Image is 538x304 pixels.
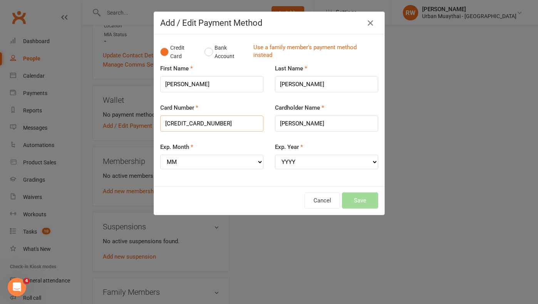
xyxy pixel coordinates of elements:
iframe: Intercom live chat [8,278,26,296]
label: Card Number [160,103,198,112]
button: Close [364,17,377,29]
button: Cancel [305,192,340,209]
label: Last Name [275,64,307,73]
label: Exp. Month [160,142,193,152]
span: 4 [23,278,30,284]
button: Credit Card [160,40,196,64]
input: XXXX-XXXX-XXXX-XXXX [160,115,263,132]
label: Exp. Year [275,142,303,152]
input: Name on card [275,115,378,132]
label: First Name [160,64,193,73]
a: Use a family member's payment method instead [253,43,374,61]
h4: Add / Edit Payment Method [160,18,378,28]
button: Bank Account [204,40,247,64]
label: Cardholder Name [275,103,324,112]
